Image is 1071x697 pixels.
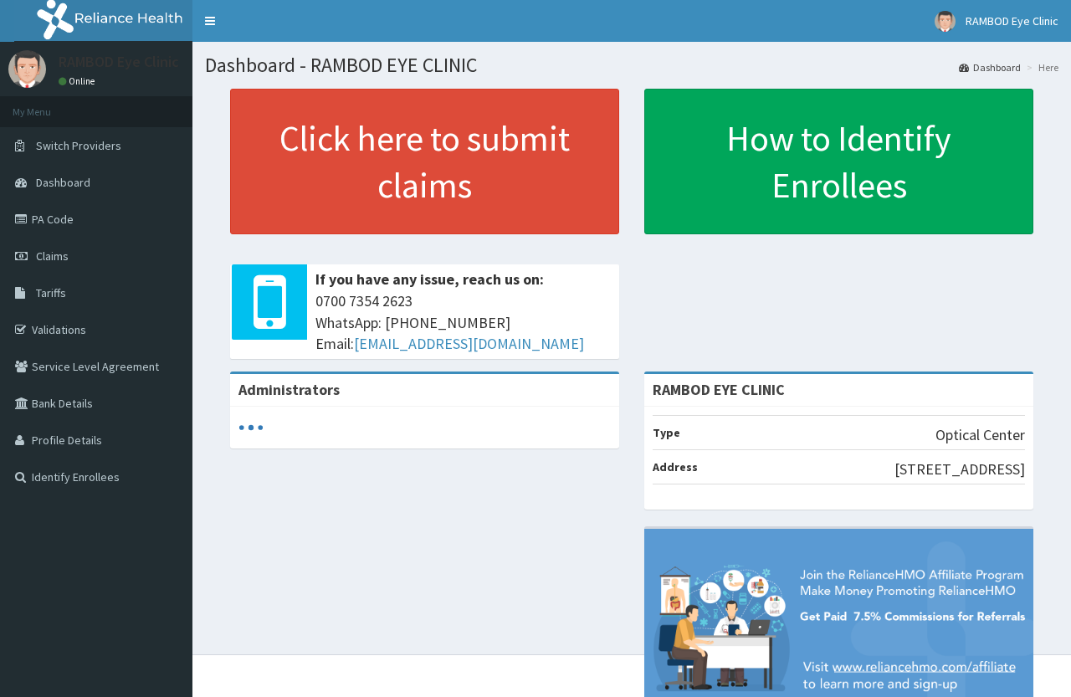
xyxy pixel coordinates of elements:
b: Type [653,425,680,440]
b: If you have any issue, reach us on: [315,269,544,289]
p: [STREET_ADDRESS] [894,459,1025,480]
span: Switch Providers [36,138,121,153]
span: Dashboard [36,175,90,190]
a: How to Identify Enrollees [644,89,1033,234]
h1: Dashboard - RAMBOD EYE CLINIC [205,54,1058,76]
img: User Image [8,50,46,88]
b: Administrators [238,380,340,399]
p: Optical Center [935,424,1025,446]
b: Address [653,459,698,474]
span: Tariffs [36,285,66,300]
a: Online [59,75,99,87]
a: Click here to submit claims [230,89,619,234]
a: Dashboard [959,60,1021,74]
span: RAMBOD Eye Clinic [966,13,1058,28]
span: Claims [36,249,69,264]
span: 0700 7354 2623 WhatsApp: [PHONE_NUMBER] Email: [315,290,611,355]
p: RAMBOD Eye Clinic [59,54,179,69]
svg: audio-loading [238,415,264,440]
strong: RAMBOD EYE CLINIC [653,380,785,399]
img: User Image [935,11,956,32]
a: [EMAIL_ADDRESS][DOMAIN_NAME] [354,334,584,353]
li: Here [1022,60,1058,74]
